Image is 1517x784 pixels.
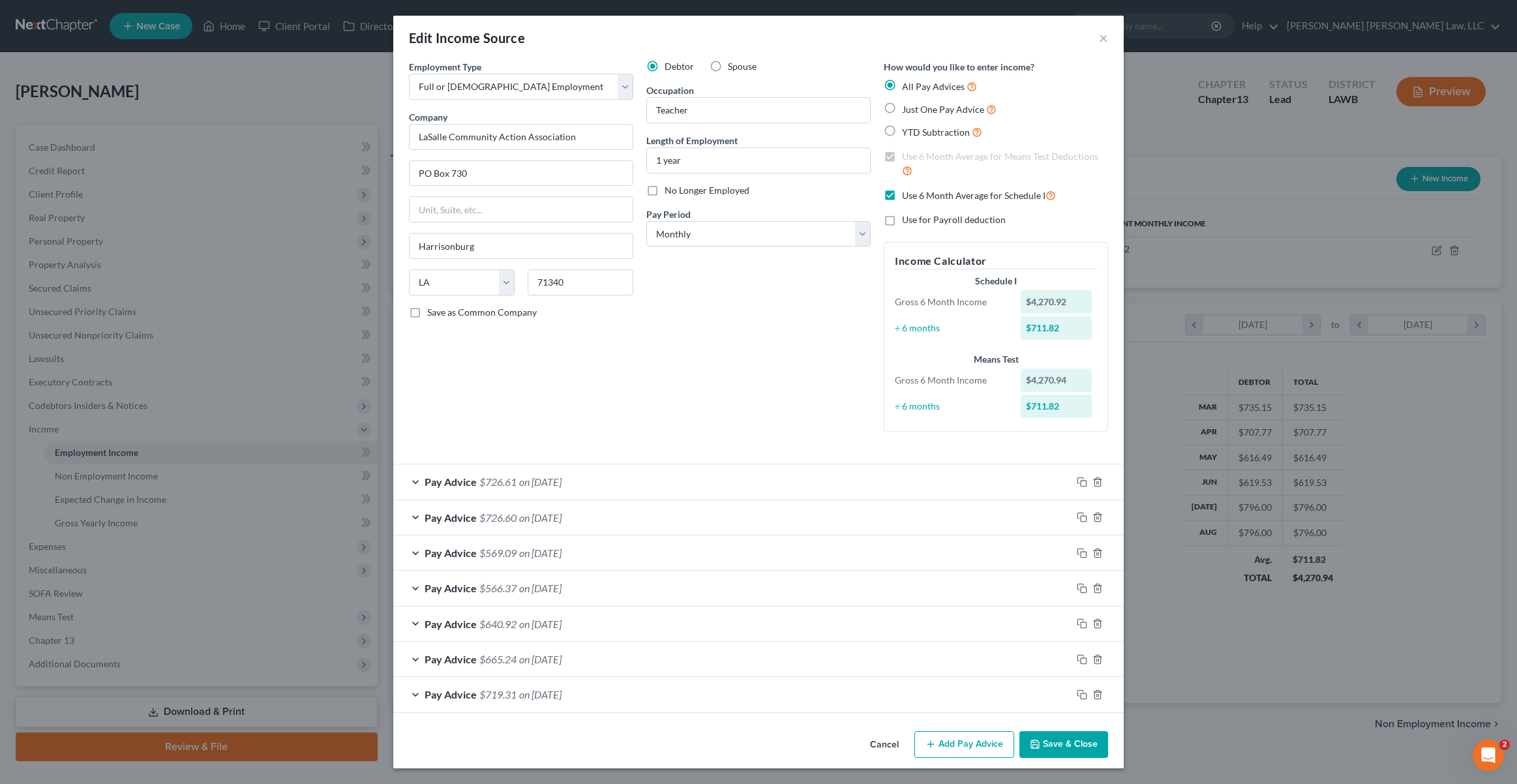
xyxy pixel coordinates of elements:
[665,185,749,196] span: No Longer Employed
[888,322,1014,335] div: ÷ 6 months
[425,511,477,524] span: Pay Advice
[646,83,694,97] label: Occupation
[647,98,870,123] input: --
[528,269,633,295] input: Enter zip...
[410,161,633,186] input: Enter address...
[1021,290,1092,314] div: $4,270.92
[914,731,1014,759] button: Add Pay Advice
[479,547,517,559] span: $569.09
[1099,30,1108,46] button: ×
[479,511,517,524] span: $726.60
[479,582,517,594] span: $566.37
[1499,740,1510,750] span: 2
[646,134,738,147] label: Length of Employment
[665,61,694,72] span: Debtor
[902,104,984,115] span: Just One Pay Advice
[519,475,562,488] span: on [DATE]
[646,209,691,220] span: Pay Period
[1021,395,1092,418] div: $711.82
[409,61,481,72] span: Employment Type
[895,275,1097,288] div: Schedule I
[895,353,1097,366] div: Means Test
[425,653,477,665] span: Pay Advice
[409,29,525,47] div: Edit Income Source
[902,214,1006,225] span: Use for Payroll deduction
[519,618,562,630] span: on [DATE]
[519,688,562,701] span: on [DATE]
[1021,369,1092,392] div: $4,270.94
[409,112,447,123] span: Company
[425,475,477,488] span: Pay Advice
[902,81,965,92] span: All Pay Advices
[647,148,870,173] input: ex: 2 years
[425,582,477,594] span: Pay Advice
[427,307,537,318] span: Save as Common Company
[884,60,1034,74] label: How would you like to enter income?
[519,653,562,665] span: on [DATE]
[410,197,633,222] input: Unit, Suite, etc...
[479,653,517,665] span: $665.24
[888,374,1014,387] div: Gross 6 Month Income
[409,124,633,150] input: Search company by name...
[1021,316,1092,340] div: $711.82
[1019,731,1108,759] button: Save & Close
[902,127,970,138] span: YTD Subtraction
[519,582,562,594] span: on [DATE]
[479,475,517,488] span: $726.61
[479,688,517,701] span: $719.31
[888,295,1014,309] div: Gross 6 Month Income
[888,400,1014,413] div: ÷ 6 months
[902,151,1098,162] span: Use 6 Month Average for Means Test Deductions
[728,61,757,72] span: Spouse
[860,732,909,759] button: Cancel
[895,253,1097,269] h5: Income Calculator
[902,190,1045,201] span: Use 6 Month Average for Schedule I
[479,618,517,630] span: $640.92
[425,547,477,559] span: Pay Advice
[1473,740,1504,771] iframe: Intercom live chat
[410,234,633,258] input: Enter city...
[519,547,562,559] span: on [DATE]
[425,688,477,701] span: Pay Advice
[425,618,477,630] span: Pay Advice
[519,511,562,524] span: on [DATE]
